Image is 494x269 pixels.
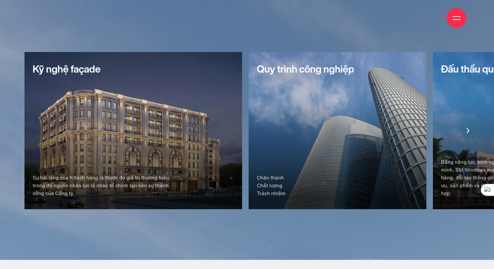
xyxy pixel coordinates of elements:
[257,174,370,197] p: Chân thành Chất lượng Trách nhiệm
[25,52,242,209] div: 1 / 6
[33,174,173,197] p: Sự hài lòng của Khách hàng là thước đo giá trị thương hiệu, trong đó nguồn nhân lực là nhân tố ch...
[33,63,234,75] h3: Kỹ nghệ façade
[257,63,418,75] h3: Quy trình công nghiệp
[249,52,426,209] div: 2 / 6
[467,126,469,135] div: Next slide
